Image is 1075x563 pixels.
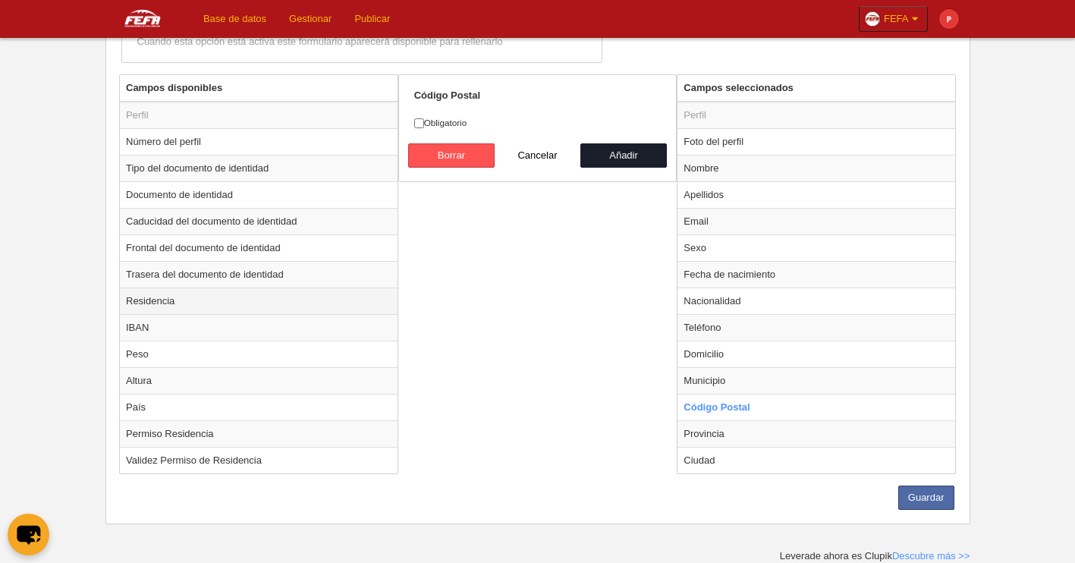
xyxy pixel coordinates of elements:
img: c2l6ZT0zMHgzMCZmcz05JnRleHQ9UCZiZz1lNTM5MzU%3D.png [939,9,959,29]
td: Domicilio [677,341,955,367]
button: Añadir [580,143,667,168]
td: Código Postal [677,394,955,420]
td: Sexo [677,234,955,261]
td: Número del perfil [120,128,398,155]
td: Perfil [677,102,955,129]
td: Validez Permiso de Residencia [120,447,398,473]
span: FEFA [884,11,909,27]
td: Tipo del documento de identidad [120,155,398,181]
strong: Código Postal [414,90,480,101]
td: Altura [120,367,398,394]
a: Descubre más >> [892,550,970,561]
input: Obligatorio [414,118,424,128]
th: Campos seleccionados [677,75,955,102]
td: Caducidad del documento de identidad [120,208,398,234]
td: Trasera del documento de identidad [120,261,398,288]
td: IBAN [120,314,398,341]
td: Apellidos [677,181,955,208]
td: Nacionalidad [677,288,955,314]
td: Teléfono [677,314,955,341]
a: FEFA [859,6,928,32]
td: Municipio [677,367,955,394]
td: Permiso Residencia [120,420,398,447]
td: Provincia [677,420,955,447]
td: País [120,394,398,420]
td: Email [677,208,955,234]
td: Residencia [120,288,398,314]
label: Obligatorio [414,116,662,130]
button: Guardar [898,486,954,510]
button: Cancelar [495,143,581,168]
div: Cuando esta opción está activa este formulario aparecerá disponible para rellenarlo [137,35,586,49]
button: Borrar [408,143,495,168]
div: Leverade ahora es Clupik [780,549,970,563]
td: Perfil [120,102,398,129]
td: Fecha de nacimiento [677,261,955,288]
th: Campos disponibles [120,75,398,102]
td: Peso [120,341,398,367]
td: Foto del perfil [677,128,955,155]
td: Nombre [677,155,955,181]
td: Ciudad [677,447,955,473]
button: chat-button [8,514,49,555]
td: Documento de identidad [120,181,398,208]
img: Oazxt6wLFNvE.30x30.jpg [865,11,880,27]
img: FEFA [105,9,180,27]
td: Frontal del documento de identidad [120,234,398,261]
